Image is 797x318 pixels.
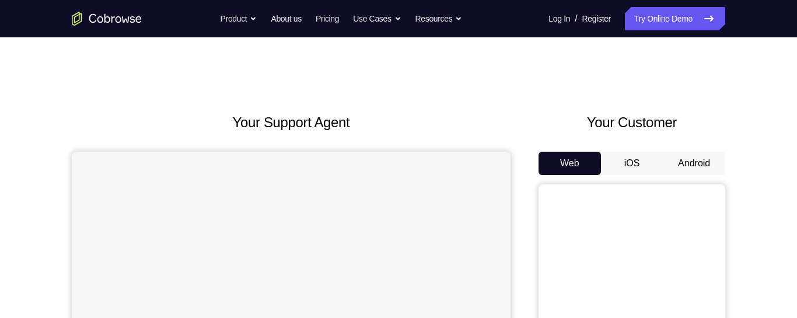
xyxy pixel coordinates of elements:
a: Try Online Demo [625,7,725,30]
h2: Your Support Agent [72,112,511,133]
a: Log In [548,7,570,30]
h2: Your Customer [539,112,725,133]
button: Product [221,7,257,30]
a: Pricing [316,7,339,30]
button: iOS [601,152,663,175]
button: Web [539,152,601,175]
a: Go to the home page [72,12,142,26]
a: Register [582,7,611,30]
button: Resources [415,7,463,30]
a: About us [271,7,301,30]
button: Android [663,152,725,175]
span: / [575,12,577,26]
button: Use Cases [353,7,401,30]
